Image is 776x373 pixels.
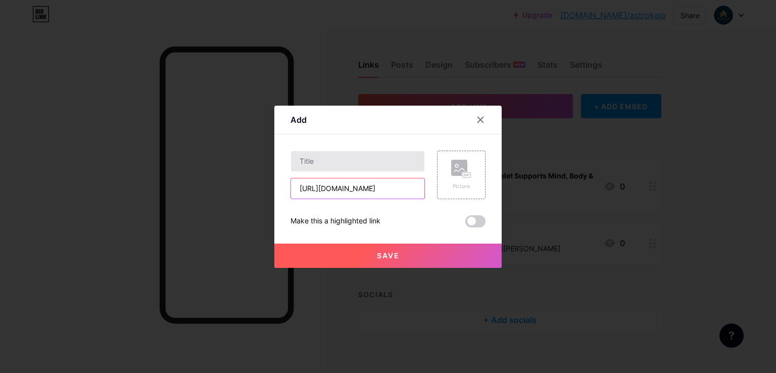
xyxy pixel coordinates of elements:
[377,251,400,260] span: Save
[451,182,471,190] div: Picture
[290,215,380,227] div: Make this a highlighted link
[291,151,424,171] input: Title
[291,178,424,199] input: URL
[290,114,307,126] div: Add
[274,244,502,268] button: Save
